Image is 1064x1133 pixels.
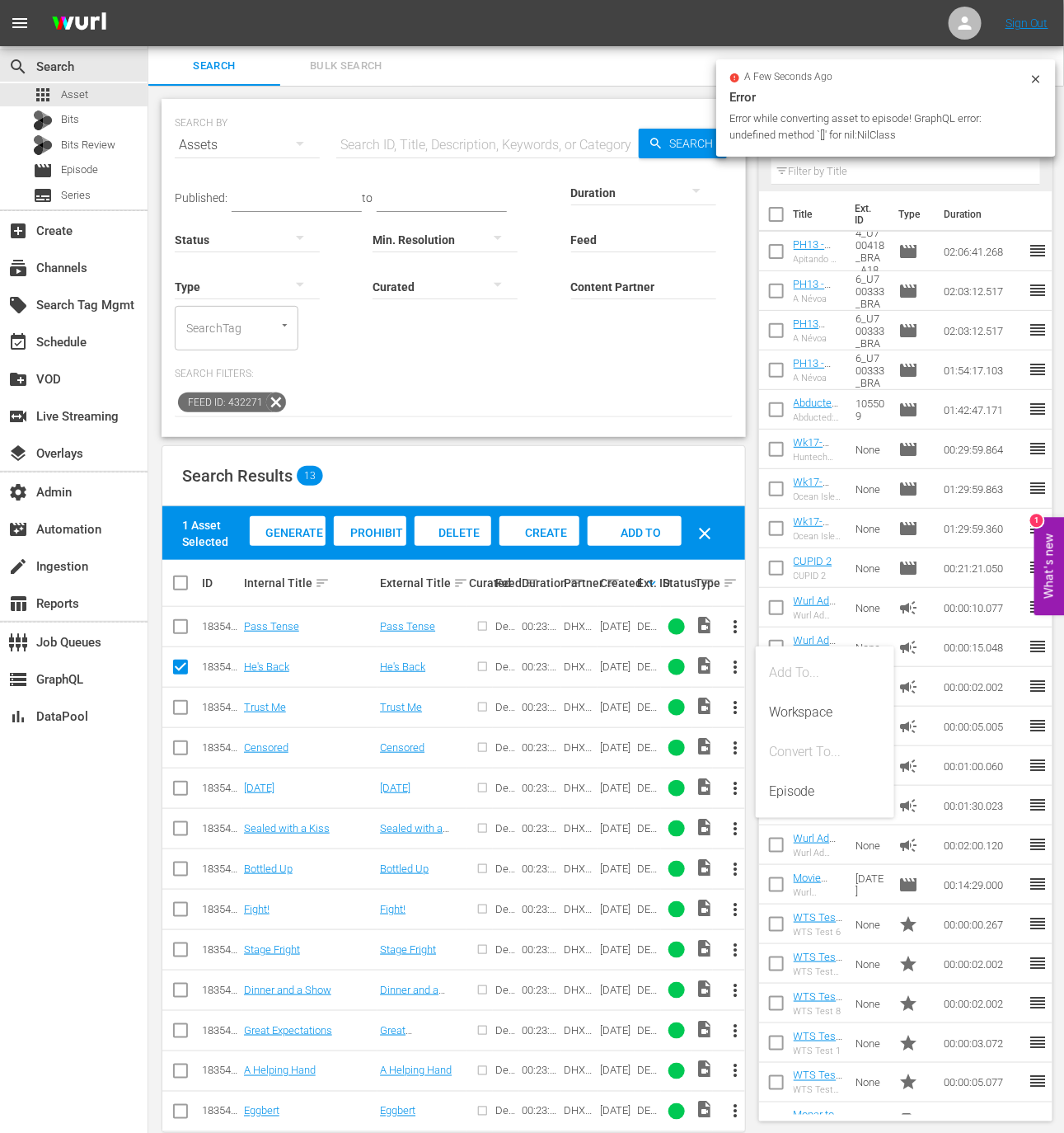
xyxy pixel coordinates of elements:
[850,350,893,390] td: 798896_U700333_BRA_A14
[600,903,632,915] div: [DATE]
[564,701,593,726] span: DHX Media
[794,412,843,423] div: Abducted: The [PERSON_NAME] Story
[937,271,1028,311] td: 02:03:12.517
[495,620,516,707] span: Degrassi Junior High
[937,588,1028,628] td: 00:00:10.077
[380,984,445,1008] a: Dinner and a Show
[1028,637,1048,656] span: reorder
[1028,518,1048,538] span: reorder
[937,746,1028,786] td: 00:01:00.060
[1028,755,1048,775] span: reorder
[564,661,593,685] span: DHX Media
[202,943,239,956] div: 183544094
[564,741,593,766] span: DHX Media
[794,1030,843,1055] a: WTS Test 1
[244,943,300,956] a: Stage Fright
[794,373,843,383] div: A Névoa
[937,430,1028,469] td: 00:29:59.864
[637,741,658,816] span: DEGJ-02-023_en-us
[725,617,745,637] span: more_vert
[637,661,658,735] span: DEGJ-02-025_en-us
[937,390,1028,430] td: 01:42:47.171
[850,509,893,548] td: None
[564,943,593,968] span: DHX Media
[794,887,843,898] div: Wurl External Overlays
[1028,914,1048,933] span: reorder
[8,670,28,689] span: GraphQL
[33,85,53,105] span: Asset
[1028,953,1048,973] span: reorder
[725,859,745,879] span: more_vert
[637,620,658,694] span: DEGJ-02-026_en-us
[794,476,843,513] a: Wk17-OIFC-HTP-SM
[794,951,843,976] a: WTS Test 27
[1028,280,1048,300] span: reorder
[794,491,843,502] div: Ocean Isle Fishing - Huntech Pro - Surviving Mann
[182,466,293,486] span: Search Results
[637,943,658,1018] span: DEGJ-02-018_en-us
[639,129,727,158] button: Search
[794,555,832,567] a: CUPID 2
[794,254,843,265] div: Apitando No Amor
[1028,439,1048,458] span: reorder
[600,701,632,713] div: [DATE]
[495,741,516,828] span: Degrassi Junior High
[898,796,918,816] span: Ad
[937,825,1028,865] td: 00:02:00.120
[600,661,632,673] div: [DATE]
[715,1051,755,1091] button: more_vert
[8,519,28,539] span: Automation
[244,701,286,713] a: Trust Me
[1028,241,1048,261] span: reorder
[850,825,893,865] td: None
[794,1070,843,1094] a: WTS Test 26
[600,863,632,875] div: [DATE]
[898,519,918,538] span: Episode
[522,741,559,754] div: 00:23:49.061
[600,943,632,956] div: [DATE]
[725,778,745,798] span: more_vert
[937,944,1028,984] td: 00:00:02.002
[715,890,755,929] button: more_vert
[244,741,288,754] a: Censored
[695,898,715,918] span: Video
[850,588,893,628] td: None
[637,822,658,896] span: DEGJ-02-021_en-us
[244,1105,279,1117] a: Eggbert
[244,984,331,996] a: Dinner and a Show
[898,558,918,578] span: Episode
[850,548,893,588] td: None
[794,397,841,458] a: Abducted: The [PERSON_NAME] Story
[1028,874,1048,894] span: reorder
[794,357,832,394] a: PH13 - The Fog (2005)
[33,186,53,205] span: Series
[1028,320,1048,340] span: reorder
[937,350,1028,390] td: 01:54:17.103
[522,661,559,673] div: 00:23:41.954
[850,271,893,311] td: 798896_U700333_BRA_A14
[61,162,98,178] span: Episode
[937,786,1028,825] td: 00:01:30.023
[564,620,593,645] span: DHX Media
[1028,834,1048,854] span: reorder
[937,469,1028,509] td: 01:29:59.863
[769,693,881,732] div: Workspace
[794,531,843,542] div: Ocean Isle Fishing - Huntech Pro - Sportsman's Adventures
[10,13,30,33] span: menu
[725,940,745,960] span: more_vert
[715,769,755,808] button: more_vert
[937,628,1028,667] td: 00:00:15.048
[729,87,1043,107] div: Error
[175,191,227,205] span: Published:
[898,914,918,934] span: Promo
[725,1102,745,1121] span: more_vert
[8,258,28,278] span: Channels
[61,187,91,204] span: Series
[898,479,918,499] span: Episode
[8,482,28,502] span: Admin
[898,440,918,459] span: Episode
[794,191,846,237] th: Title
[202,782,239,794] div: 183544098
[715,688,755,727] button: more_vert
[898,756,918,776] span: Ad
